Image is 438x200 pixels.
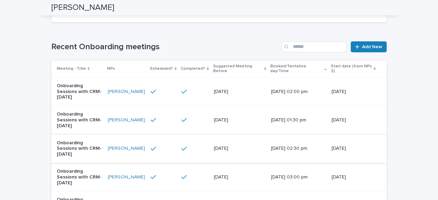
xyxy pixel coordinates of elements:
h2: [PERSON_NAME] [51,3,114,13]
p: [DATE] [332,174,376,180]
tr: Onboarding Sessions with CRM- [DATE][PERSON_NAME] [DATE][DATE] 02:00 pm[DATE] [51,77,387,106]
p: [DATE] [214,117,263,123]
tr: Onboarding Sessions with CRM- [DATE][PERSON_NAME] [DATE][DATE] 03:00 pm[DATE] [51,163,387,191]
p: [DATE] 01:30 pm [271,117,320,123]
p: Scheduled? [150,65,173,72]
p: [DATE] [332,117,376,123]
span: Add New [362,44,382,49]
p: [DATE] 02:00 pm [271,89,320,95]
p: Booked/Tentative day/Time [270,63,323,75]
p: Completed? [181,65,205,72]
a: [PERSON_NAME] [108,146,145,151]
p: Onboarding Sessions with CRM- [DATE] [57,83,102,100]
tr: Onboarding Sessions with CRM- [DATE][PERSON_NAME] [DATE][DATE] 01:30 pm[DATE] [51,106,387,134]
h1: Recent Onboarding meetings [51,42,279,52]
p: [DATE] [214,89,263,95]
p: [DATE] [332,146,376,151]
p: [DATE] 03:00 pm [271,174,320,180]
p: Onboarding Sessions with CRM- [DATE] [57,111,102,129]
p: [DATE] [214,146,263,151]
p: Onboarding Sessions with CRM- [DATE] [57,169,102,186]
p: Suggested Meeting Before [213,63,262,75]
p: [DATE] [214,174,263,180]
p: NPs [107,65,115,72]
p: [DATE] [332,89,376,95]
p: Meeting - Title [57,65,86,72]
tr: Onboarding Sessions with CRM- [DATE][PERSON_NAME] [DATE][DATE] 02:30 pm[DATE] [51,134,387,163]
a: Add New [351,41,387,52]
a: [PERSON_NAME] [108,174,145,180]
p: [DATE] 02:30 pm [271,146,320,151]
a: [PERSON_NAME] [108,89,145,95]
p: Start date (from NPs 2) [331,63,372,75]
a: [PERSON_NAME] [108,117,145,123]
p: Onboarding Sessions with CRM- [DATE] [57,140,102,157]
input: Search [282,41,347,52]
